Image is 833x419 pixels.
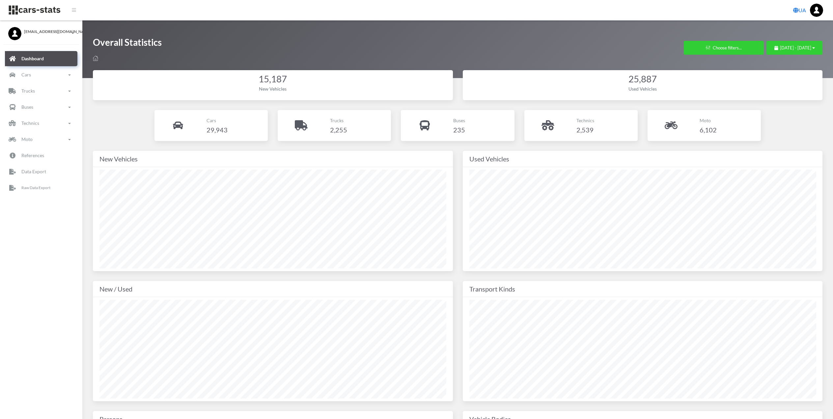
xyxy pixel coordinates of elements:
p: Trucks [330,116,347,125]
p: Raw Data Export [21,184,50,192]
p: Moto [21,135,33,144]
span: [DATE] - [DATE] [780,45,811,50]
a: Data Export [5,164,77,180]
img: navbar brand [8,5,61,15]
h4: 235 [453,125,465,135]
a: UA [791,4,809,17]
p: Buses [453,116,465,125]
span: [EMAIL_ADDRESS][DOMAIN_NAME] [24,29,74,35]
div: 25,887 [469,73,816,86]
div: New / Used [99,284,446,294]
p: Trucks [21,87,35,95]
h4: 29,943 [207,125,228,135]
h4: 2,255 [330,125,347,135]
a: Buses [5,100,77,115]
a: Cars [5,68,77,83]
p: Moto [700,116,717,125]
p: References [21,152,44,160]
a: References [5,148,77,163]
a: [EMAIL_ADDRESS][DOMAIN_NAME] [8,27,74,35]
div: Transport Kinds [469,284,816,294]
p: Technics [21,119,39,127]
a: Moto [5,132,77,147]
button: Choose filters... [684,41,764,55]
h1: Overall Statistics [93,36,162,52]
a: Technics [5,116,77,131]
p: Data Export [21,168,46,176]
a: Trucks [5,84,77,99]
div: 15,187 [99,73,446,86]
p: Dashboard [21,55,44,63]
a: Raw Data Export [5,181,77,196]
h4: 6,102 [700,125,717,135]
div: New Vehicles [99,154,446,164]
p: Buses [21,103,33,111]
button: [DATE] - [DATE] [766,41,822,55]
p: Cars [207,116,228,125]
h4: 2,539 [576,125,594,135]
p: Cars [21,71,31,79]
img: ... [810,4,823,17]
div: Used Vehicles [469,85,816,92]
p: Technics [576,116,594,125]
div: Used Vehicles [469,154,816,164]
div: New Vehicles [99,85,446,92]
a: Dashboard [5,51,77,67]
